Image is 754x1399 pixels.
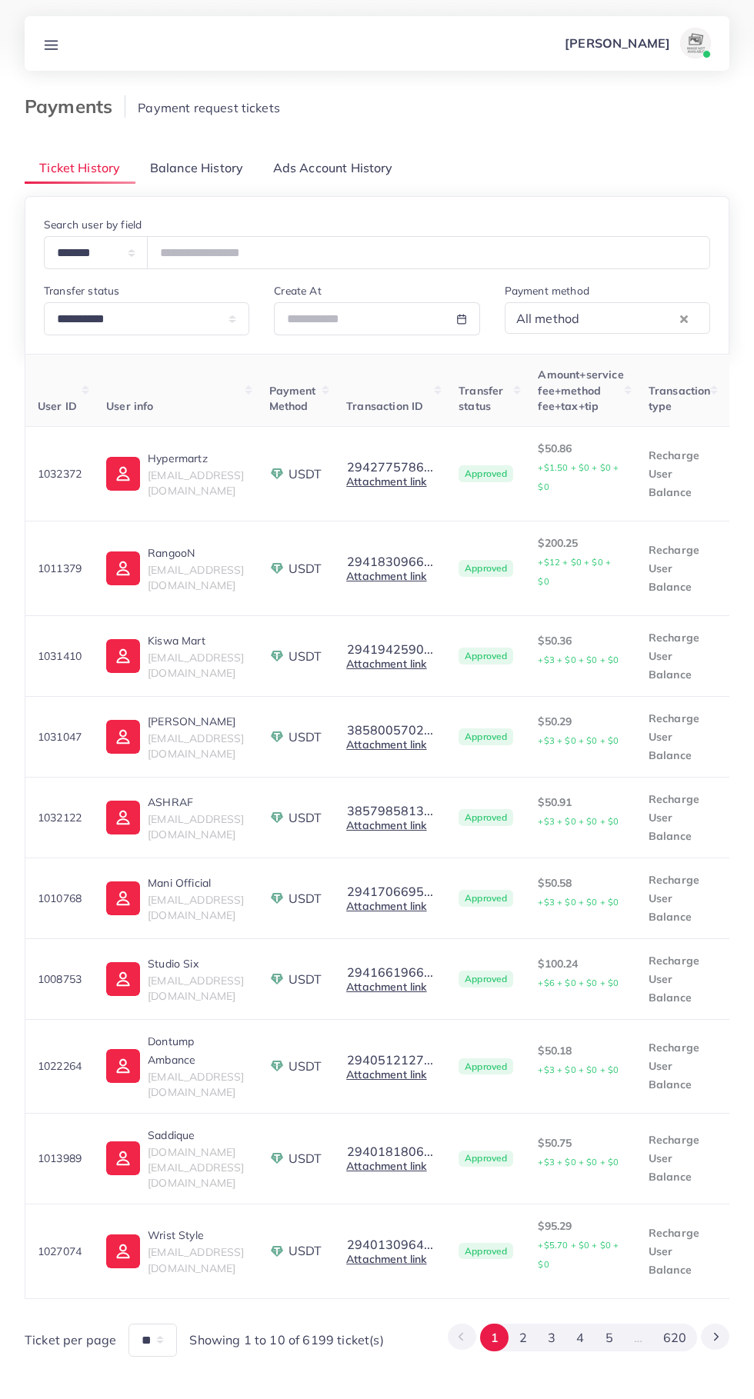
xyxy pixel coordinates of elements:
[346,1159,426,1173] a: Attachment link
[459,648,513,665] span: Approved
[269,1058,285,1074] img: payment
[459,1058,513,1075] span: Approved
[148,874,244,892] p: Mani Official
[538,793,623,831] p: $50.91
[269,971,285,987] img: payment
[653,1324,697,1352] button: Go to page 620
[289,648,322,665] span: USDT
[448,1324,729,1352] ul: Pagination
[538,897,619,908] small: +$3 + $0 + $0 + $0
[538,1217,623,1274] p: $95.29
[148,631,244,650] p: Kiswa Mart
[538,1064,619,1075] small: +$3 + $0 + $0 + $0
[44,283,119,298] label: Transfer status
[273,159,393,177] span: Ads Account History
[148,544,244,562] p: RangooN
[346,1252,426,1266] a: Attachment link
[538,1134,623,1171] p: $50.75
[106,1141,140,1175] img: ic-user-info.36bf1079.svg
[38,970,82,988] p: 1008753
[289,560,322,578] span: USDT
[649,709,711,764] p: Recharge User Balance
[148,1032,244,1069] p: Dontump Ambance
[538,1240,619,1270] small: +$5.70 + $0 + $0 + $0
[38,1057,82,1075] p: 1022264
[584,306,676,330] input: Search for option
[148,1245,244,1274] span: [EMAIL_ADDRESS][DOMAIN_NAME]
[289,809,322,827] span: USDT
[459,560,513,577] span: Approved
[346,884,434,898] button: 2941706695...
[106,639,140,673] img: ic-user-info.36bf1079.svg
[346,642,434,656] button: 2941942590...
[346,818,426,832] a: Attachment link
[513,307,583,330] span: All method
[556,28,717,58] a: [PERSON_NAME]avatar
[289,728,322,746] span: USDT
[44,217,142,232] label: Search user by field
[649,1224,711,1279] p: Recharge User Balance
[106,551,140,585] img: ic-user-info.36bf1079.svg
[269,810,285,825] img: payment
[148,712,244,731] p: [PERSON_NAME]
[148,449,244,468] p: Hypermartz
[38,1242,82,1261] p: 1027074
[538,1041,623,1079] p: $50.18
[459,1243,513,1260] span: Approved
[346,475,426,488] a: Attachment link
[538,439,623,496] p: $50.86
[346,399,423,413] span: Transaction ID
[148,1226,244,1244] p: Wrist Style
[289,1242,322,1260] span: USDT
[701,1324,729,1350] button: Go to next page
[38,399,77,413] span: User ID
[38,559,82,578] p: 1011379
[106,1049,140,1083] img: ic-user-info.36bf1079.svg
[269,648,285,664] img: payment
[565,34,670,52] p: [PERSON_NAME]
[269,729,285,744] img: payment
[538,1157,619,1167] small: +$3 + $0 + $0 + $0
[459,809,513,826] span: Approved
[346,1053,434,1067] button: 2940512127...
[148,1145,244,1191] span: [DOMAIN_NAME][EMAIL_ADDRESS][DOMAIN_NAME]
[148,974,244,1003] span: [EMAIL_ADDRESS][DOMAIN_NAME]
[346,1237,434,1251] button: 2940130964...
[538,978,619,988] small: +$6 + $0 + $0 + $0
[538,557,611,587] small: +$12 + $0 + $0 + $0
[649,951,711,1007] p: Recharge User Balance
[38,889,82,908] p: 1010768
[459,971,513,988] span: Approved
[649,384,711,413] span: Transaction type
[289,971,322,988] span: USDT
[25,1331,116,1349] span: Ticket per page
[289,1058,322,1075] span: USDT
[538,368,623,413] span: Amount+service fee+method fee+tax+tip
[459,384,503,413] span: Transfer status
[38,465,82,483] p: 1032372
[346,804,434,818] button: 3857985813...
[649,1038,711,1094] p: Recharge User Balance
[538,712,623,750] p: $50.29
[148,893,244,922] span: [EMAIL_ADDRESS][DOMAIN_NAME]
[538,954,623,992] p: $100.24
[148,954,244,973] p: Studio Six
[38,1149,82,1167] p: 1013989
[346,965,434,979] button: 2941661966...
[289,890,322,908] span: USDT
[106,801,140,834] img: ic-user-info.36bf1079.svg
[38,647,82,665] p: 1031410
[649,871,711,926] p: Recharge User Balance
[680,309,688,327] button: Clear Selected
[346,555,434,568] button: 2941830966...
[269,561,285,576] img: payment
[480,1324,509,1352] button: Go to page 1
[538,874,623,911] p: $50.58
[505,302,710,334] div: Search for option
[148,812,244,841] span: [EMAIL_ADDRESS][DOMAIN_NAME]
[538,631,623,669] p: $50.36
[509,1324,537,1352] button: Go to page 2
[538,462,619,492] small: +$1.50 + $0 + $0 + $0
[346,723,434,737] button: 3858005702...
[148,731,244,761] span: [EMAIL_ADDRESS][DOMAIN_NAME]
